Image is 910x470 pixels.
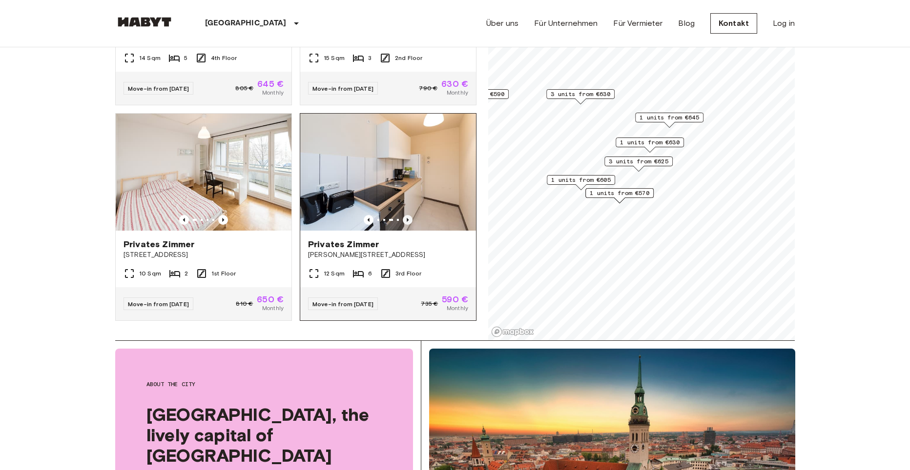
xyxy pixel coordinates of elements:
div: Map marker [616,137,684,153]
span: About the city [146,380,382,389]
span: 15 Sqm [324,54,345,62]
span: [GEOGRAPHIC_DATA], the lively capital of [GEOGRAPHIC_DATA] [146,404,382,466]
img: Marketing picture of unit DE-02-051-01M [116,114,291,231]
span: 1 units from €605 [551,176,611,184]
span: Monthly [262,88,284,97]
span: 2 units from €590 [445,90,504,98]
a: Mapbox logo [491,326,534,337]
div: Map marker [604,157,673,172]
span: 2nd Floor [395,54,422,62]
a: Für Vermieter [613,18,662,29]
a: Über uns [486,18,518,29]
span: 6 [368,269,372,278]
span: 1st Floor [211,269,236,278]
a: Blog [678,18,695,29]
span: Privates Zimmer [308,238,379,250]
span: 3rd Floor [395,269,421,278]
span: 735 € [421,299,438,308]
span: 1 units from €645 [640,113,699,122]
span: 3 [368,54,372,62]
span: [PERSON_NAME][STREET_ADDRESS] [308,250,468,260]
span: 3 units from €630 [551,90,610,98]
img: Marketing picture of unit DE-02-075-05M [300,114,476,231]
div: Map marker [546,89,615,104]
span: 650 € [257,295,284,304]
a: Für Unternehmen [534,18,598,29]
span: 10 Sqm [139,269,161,278]
span: 810 € [236,299,253,308]
span: Privates Zimmer [124,238,194,250]
a: Previous imagePrevious imagePrivates Zimmer[PERSON_NAME][STREET_ADDRESS]12 Sqm63rd FloorMove-in f... [300,113,476,321]
span: 5 [184,54,187,62]
div: Map marker [547,175,615,190]
button: Previous image [218,215,228,225]
a: Kontakt [710,13,757,34]
span: 790 € [419,84,437,93]
p: [GEOGRAPHIC_DATA] [205,18,287,29]
button: Previous image [179,215,189,225]
button: Previous image [403,215,413,225]
span: 14 Sqm [139,54,161,62]
span: 12 Sqm [324,269,345,278]
span: Move-in from [DATE] [312,300,373,308]
a: Marketing picture of unit DE-02-051-01MPrevious imagePrevious imagePrivates Zimmer[STREET_ADDRESS... [115,113,292,321]
span: Monthly [262,304,284,313]
span: Monthly [447,88,468,97]
img: Habyt [115,17,174,27]
span: 645 € [257,79,284,88]
span: Move-in from [DATE] [128,300,189,308]
span: 1 units from €570 [590,189,649,197]
div: Map marker [635,113,703,128]
span: 630 € [441,79,468,88]
a: Log in [773,18,795,29]
span: [STREET_ADDRESS] [124,250,284,260]
span: Move-in from [DATE] [312,85,373,92]
span: 1 units from €630 [620,138,680,147]
span: 805 € [235,84,253,93]
button: Previous image [364,215,373,225]
span: Move-in from [DATE] [128,85,189,92]
span: 2 [185,269,188,278]
span: Monthly [447,304,468,313]
span: 4th Floor [211,54,237,62]
span: 590 € [442,295,468,304]
div: Map marker [585,188,654,203]
span: 3 units from €625 [609,157,668,166]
